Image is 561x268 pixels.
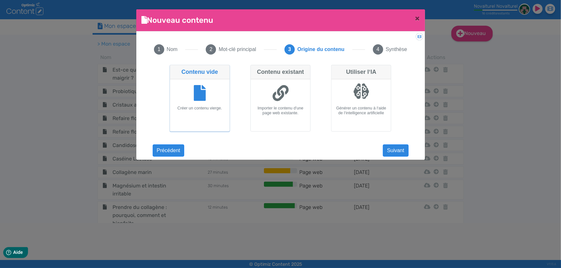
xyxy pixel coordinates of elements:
button: Précédent [153,144,185,157]
h4: Nouveau contenu [141,14,213,26]
button: Close [410,9,425,27]
span: 3 [285,44,295,55]
span: Nom [167,46,178,53]
span: 1 [154,44,164,55]
span: 4 [373,44,383,55]
button: 2Mot-clé principal [198,37,264,62]
span: × [415,14,420,23]
h6: Générer un contenu à l‘aide de l‘intelligence artificielle [334,106,388,116]
div: Contenu existant [251,65,310,79]
button: 4Synthèse [365,37,415,62]
button: 1Nom [146,37,185,62]
div: Contenu vide [170,65,230,79]
span: Mot-clé principal [219,46,256,53]
h6: Importer le contenu d'une page web existante. [253,106,308,116]
span: Synthèse [386,46,407,53]
span: 2 [206,44,216,55]
span: Origine du contenu [297,46,345,53]
button: Suivant [383,144,408,157]
button: 3Origine du contenu [277,37,352,62]
h6: Créer un contenu vierge. [173,106,227,111]
div: Utiliser l‘IA [331,65,391,79]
